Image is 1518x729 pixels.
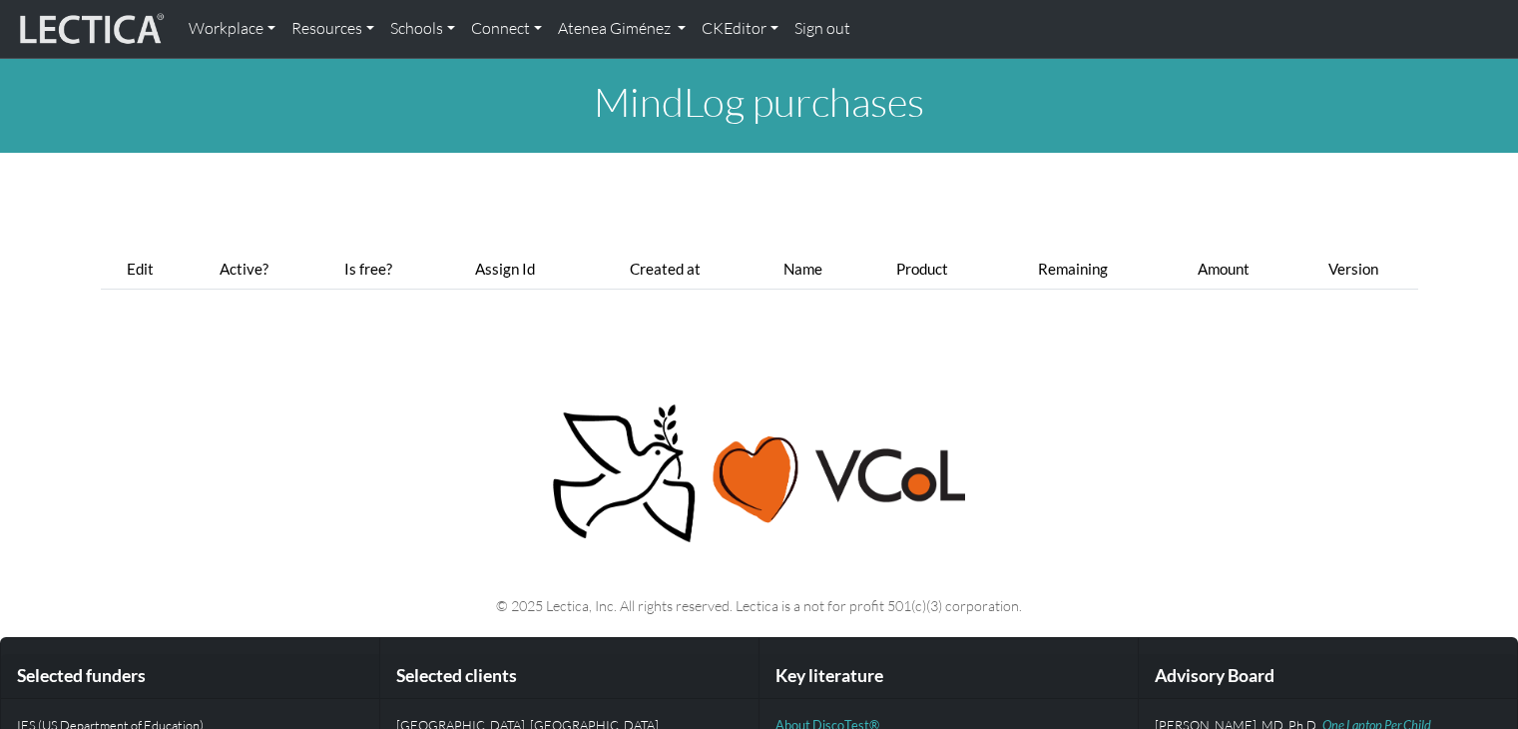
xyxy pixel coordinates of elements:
[113,594,1406,617] p: © 2025 Lectica, Inc. All rights reserved. Lectica is a not for profit 501(c)(3) corporation.
[694,8,786,50] a: CKEditor
[283,8,382,50] a: Resources
[759,654,1138,699] div: Key literature
[546,401,973,546] img: Peace, love, VCoL
[382,8,463,50] a: Schools
[15,10,165,48] img: lecticalive
[181,249,306,290] th: Active?
[579,249,751,290] th: Created at
[101,249,182,290] th: Edit
[181,8,283,50] a: Workplace
[1158,249,1289,290] th: Amount
[1289,249,1417,290] th: Version
[550,8,694,50] a: Atenea Giménez
[988,249,1158,290] th: Remaining
[463,8,550,50] a: Connect
[786,8,858,50] a: Sign out
[380,654,759,699] div: Selected clients
[856,249,988,290] th: Product
[306,249,430,290] th: Is free?
[431,249,580,290] th: Assign Id
[1139,654,1517,699] div: Advisory Board
[1,654,379,699] div: Selected funders
[751,249,856,290] th: Name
